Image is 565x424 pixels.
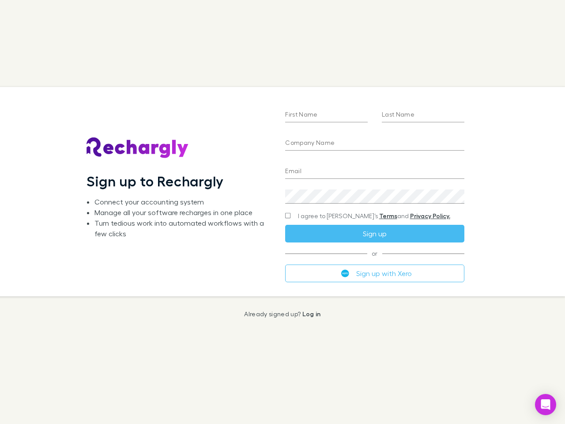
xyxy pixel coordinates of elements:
[535,394,556,415] div: Open Intercom Messenger
[298,212,450,220] span: I agree to [PERSON_NAME]’s and
[410,212,450,220] a: Privacy Policy.
[244,310,320,318] p: Already signed up?
[94,197,271,207] li: Connect your accounting system
[285,225,464,242] button: Sign up
[285,265,464,282] button: Sign up with Xero
[94,218,271,239] li: Turn tedious work into automated workflows with a few clicks
[341,269,349,277] img: Xero's logo
[302,310,321,318] a: Log in
[87,173,224,189] h1: Sign up to Rechargly
[94,207,271,218] li: Manage all your software recharges in one place
[87,137,189,159] img: Rechargly's Logo
[379,212,397,220] a: Terms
